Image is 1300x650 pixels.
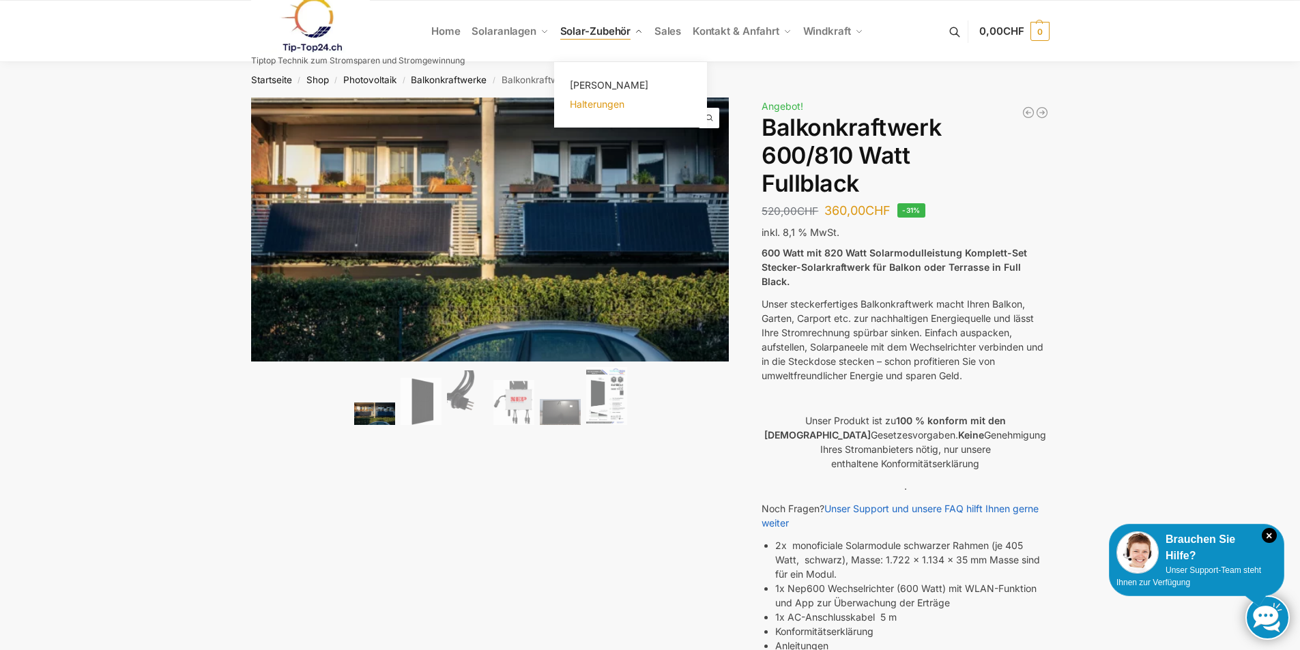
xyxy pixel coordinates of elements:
p: Noch Fragen? [762,501,1049,530]
bdi: 520,00 [762,205,818,218]
a: Balkonkraftwerk 445/600 Watt Bificial [1022,106,1035,119]
img: TommaTech Vorderseite [401,378,442,425]
bdi: 360,00 [824,203,891,218]
a: 0,00CHF 0 [979,11,1049,52]
li: 2x monoficiale Solarmodule schwarzer Rahmen (je 405 Watt, schwarz), Masse: 1.722 x 1.134 x 35 mm ... [775,538,1049,581]
a: Windkraft [797,1,869,62]
span: / [487,75,501,86]
strong: 600 Watt mit 820 Watt Solarmodulleistung Komplett-Set Stecker-Solarkraftwerk für Balkon oder Terr... [762,247,1027,287]
span: / [396,75,411,86]
span: Windkraft [803,25,851,38]
img: Balkonkraftwerk 600/810 Watt Fullblack – Bild 6 [586,367,627,425]
img: Balkonkraftwerk 600/810 Watt Fullblack 3 [729,98,1208,645]
div: Brauchen Sie Hilfe? [1116,531,1277,564]
p: Unser steckerfertiges Balkonkraftwerk macht Ihren Balkon, Garten, Carport etc. zur nachhaltigen E... [762,297,1049,383]
span: Solaranlagen [472,25,536,38]
a: Startseite [251,74,292,85]
img: Anschlusskabel-3meter_schweizer-stecker [447,370,488,425]
span: / [292,75,306,86]
span: 0 [1030,22,1050,41]
p: Tiptop Technik zum Stromsparen und Stromgewinnung [251,57,465,65]
a: Unser Support und unsere FAQ hilft Ihnen gerne weiter [762,503,1039,529]
img: NEP 800 Drosselbar auf 600 Watt [493,380,534,425]
span: Sales [654,25,682,38]
span: inkl. 8,1 % MwSt. [762,226,839,238]
img: Customer service [1116,531,1159,574]
a: [PERSON_NAME] [562,76,699,95]
nav: Breadcrumb [227,62,1073,98]
span: CHF [797,205,818,218]
span: Kontakt & Anfahrt [693,25,779,38]
span: Halterungen [570,98,624,110]
li: 1x Nep600 Wechselrichter (600 Watt) mit WLAN-Funktion und App zur Überwachung der Erträge [775,581,1049,610]
li: Konformitätserklärung [775,624,1049,638]
span: CHF [1003,25,1024,38]
span: Angebot! [762,100,803,112]
a: Kontakt & Anfahrt [687,1,797,62]
span: Solar-Zubehör [560,25,631,38]
span: [PERSON_NAME] [570,79,648,91]
a: Balkonkraftwerke [411,74,487,85]
p: . [762,479,1049,493]
p: Unser Produkt ist zu Gesetzesvorgaben. Genehmigung Ihres Stromanbieters nötig, nur unsere enthalt... [762,413,1049,471]
img: Balkonkraftwerk 600/810 Watt Fullblack – Bild 5 [540,399,581,425]
strong: 100 % konform mit den [DEMOGRAPHIC_DATA] [764,415,1006,441]
span: / [329,75,343,86]
a: Halterungen [562,95,699,114]
span: Unser Support-Team steht Ihnen zur Verfügung [1116,565,1261,587]
a: Shop [306,74,329,85]
a: Solaranlagen [466,1,554,62]
i: Schließen [1262,528,1277,543]
span: 0,00 [979,25,1024,38]
strong: Keine [958,429,984,441]
h1: Balkonkraftwerk 600/810 Watt Fullblack [762,114,1049,197]
img: 2 Balkonkraftwerke [354,402,395,425]
a: Balkonkraftwerk 405/600 Watt erweiterbar [1035,106,1049,119]
a: Solar-Zubehör [554,1,648,62]
span: -31% [897,203,925,218]
li: 1x AC-Anschlusskabel 5 m [775,610,1049,624]
a: Photovoltaik [343,74,396,85]
span: CHF [865,203,891,218]
a: Sales [648,1,687,62]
